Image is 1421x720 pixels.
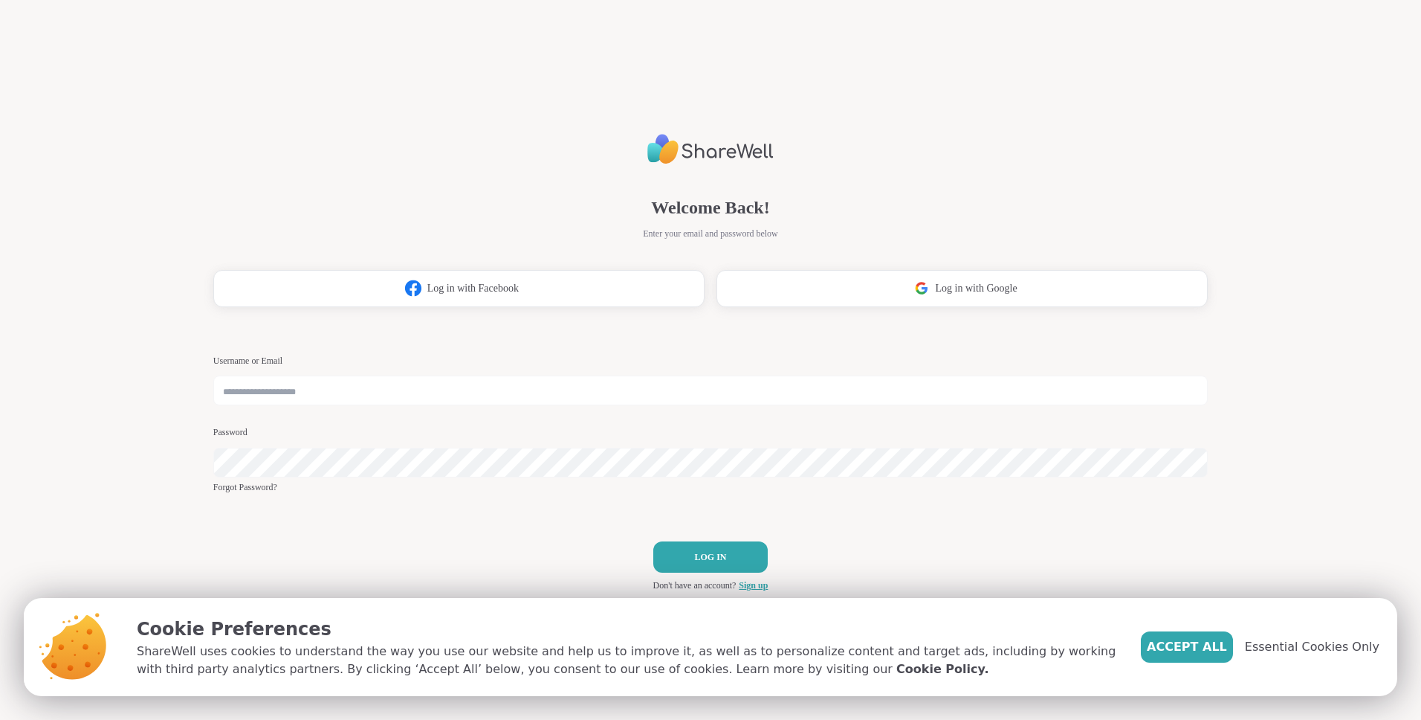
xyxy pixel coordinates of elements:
button: LOG IN [635,541,786,573]
p: ShareWell uses cookies to understand the way you use our website and help us to improve it, as we... [137,643,1117,678]
button: Log in with Google [716,270,1208,307]
img: ShareWell Logomark [901,274,929,302]
span: LOG IN [694,550,726,564]
span: Welcome Back! [639,194,781,221]
p: Cookie Preferences [137,616,1117,643]
h3: Username or Email [213,355,1208,367]
h3: Password [213,426,1208,439]
span: Accept All [1147,638,1227,656]
span: Enter your email and password below [625,227,796,240]
a: Sign up [748,579,786,592]
span: Log in with Facebook [419,280,527,296]
button: Log in with Facebook [213,270,705,307]
a: Forgot Password? [213,480,1208,494]
span: Don't have an account? [635,579,745,592]
img: ShareWell Logo [647,128,774,170]
span: Log in with Google [929,280,1023,296]
span: Essential Cookies Only [1245,638,1379,656]
button: Accept All [1141,631,1233,663]
a: Cookie Policy. [896,660,988,678]
img: ShareWell Logomark [391,274,419,302]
